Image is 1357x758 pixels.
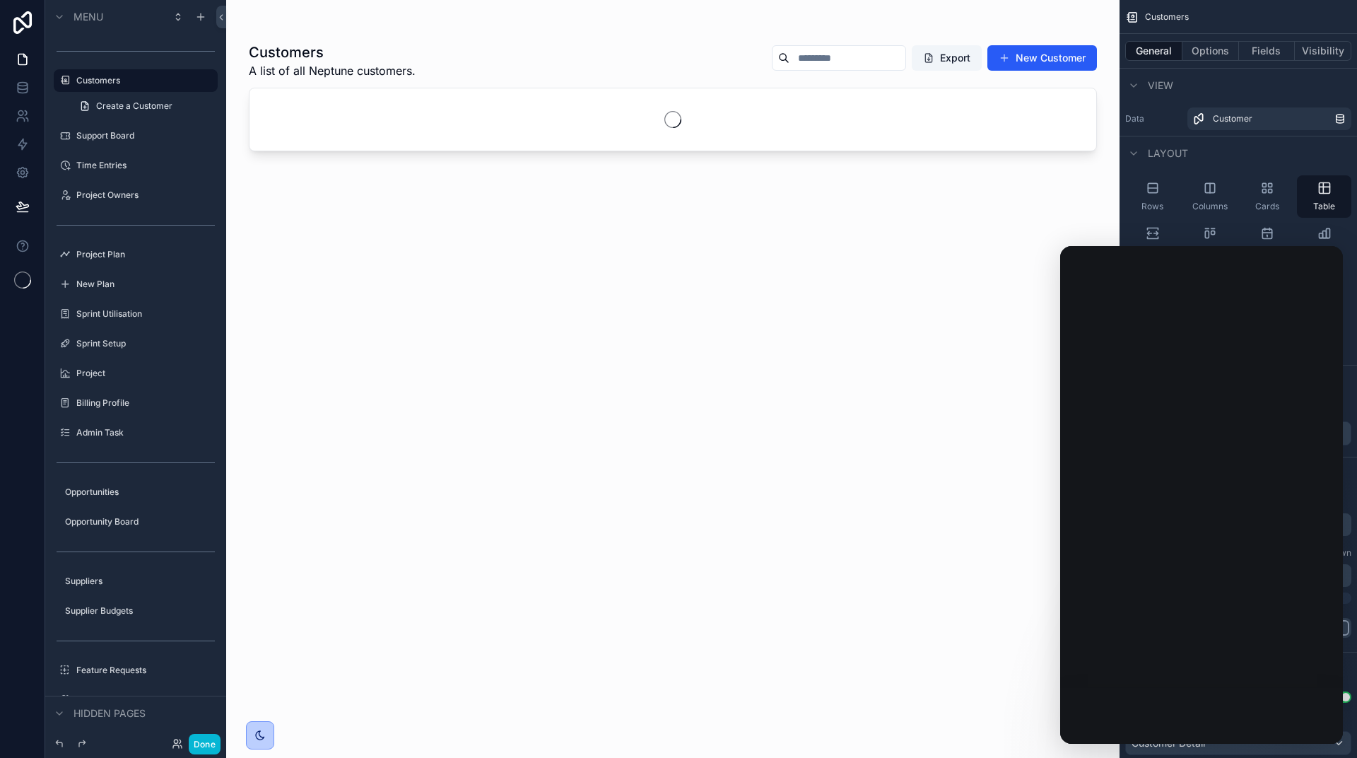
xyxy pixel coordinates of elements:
span: Create a Customer [96,100,172,112]
label: Data [1125,113,1182,124]
label: Users [76,694,215,706]
span: Table [1313,201,1335,212]
span: Rows [1141,201,1163,212]
span: Customers [1145,11,1189,23]
button: Visibility [1295,41,1351,61]
a: Customer [1187,107,1351,130]
button: Board [1182,221,1237,263]
label: Support Board [76,130,215,141]
button: Cards [1240,175,1294,218]
label: Customers [76,75,209,86]
label: Project Plan [76,249,215,260]
label: Supplier Budgets [65,605,215,617]
label: Billing Profile [76,397,215,409]
label: Project Owners [76,189,215,201]
button: Table [1297,175,1351,218]
label: Project [76,368,215,379]
label: Sprint Setup [76,338,215,349]
a: Create a Customer [71,95,218,117]
label: Opportunities [65,486,215,498]
button: Columns [1182,175,1237,218]
span: Customer [1213,113,1252,124]
label: Time Entries [76,160,215,171]
label: Feature Requests [76,665,215,676]
button: Calendar [1240,221,1294,263]
span: Columns [1192,201,1228,212]
button: General [1125,41,1182,61]
span: Layout [1148,146,1188,161]
span: Menu [74,10,103,24]
label: Sprint Utilisation [76,308,215,320]
label: New Plan [76,279,215,290]
button: Done [189,734,221,754]
label: Suppliers [65,576,215,587]
button: Options [1182,41,1239,61]
span: Cards [1255,201,1279,212]
button: Charts [1297,221,1351,263]
button: Fields [1239,41,1296,61]
span: Hidden pages [74,706,146,721]
span: View [1148,78,1173,93]
button: Grid [1125,221,1180,263]
button: Rows [1125,175,1180,218]
label: Opportunity Board [65,516,215,527]
label: Admin Task [76,427,215,438]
